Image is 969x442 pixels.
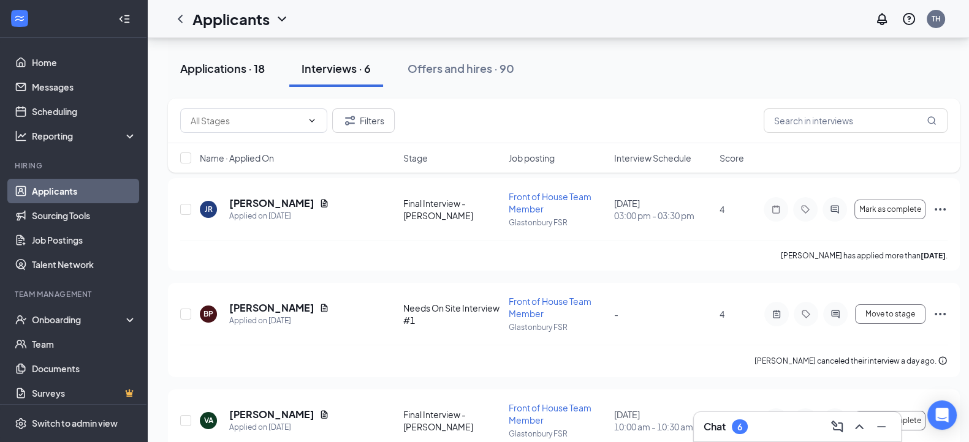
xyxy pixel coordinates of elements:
svg: Notifications [875,12,889,26]
a: Documents [32,356,137,381]
a: Sourcing Tools [32,203,137,228]
svg: Document [319,303,329,313]
svg: WorkstreamLogo [13,12,26,24]
span: 4 [720,204,724,215]
span: 03:00 pm - 03:30 pm [614,209,712,222]
div: Needs On Site Interview #1 [403,302,501,326]
div: Applied on [DATE] [229,210,329,222]
div: 6 [737,422,742,432]
a: Job Postings [32,228,137,252]
div: Final Interview - [PERSON_NAME] [403,408,501,433]
button: Mark as complete [854,200,925,219]
div: VA [204,415,213,425]
a: Messages [32,75,137,99]
svg: ChevronUp [852,419,867,434]
span: Score [720,152,744,164]
svg: Document [319,410,329,419]
h5: [PERSON_NAME] [229,197,314,210]
svg: Ellipses [933,307,948,321]
svg: Minimize [874,419,889,434]
div: BP [203,309,213,319]
span: Front of House Team Member [509,296,591,319]
svg: UserCheck [15,313,27,326]
span: Interview Schedule [614,152,691,164]
h5: [PERSON_NAME] [229,408,314,421]
div: Switch to admin view [32,418,118,430]
div: JR [205,204,213,214]
p: Glastonbury FSR [509,429,607,439]
div: Final Interview - [PERSON_NAME] [403,197,501,222]
span: Move to stage [865,310,915,318]
div: Applied on [DATE] [229,421,329,433]
svg: MagnifyingGlass [927,116,937,125]
span: 10:00 am - 10:30 am [614,421,712,433]
input: All Stages [191,114,302,127]
svg: Filter [343,113,357,128]
div: Onboarding [32,313,126,326]
svg: ActiveNote [769,309,784,319]
div: [DATE] [614,408,712,433]
p: [PERSON_NAME] has applied more than . [781,250,948,261]
svg: QuestionInfo [902,12,916,26]
svg: Document [319,198,329,208]
span: - [614,309,618,320]
h3: Chat [704,420,726,433]
h5: [PERSON_NAME] [229,301,314,315]
svg: Collapse [118,13,131,25]
span: Job posting [509,152,555,164]
button: Move to stage [855,304,925,324]
a: Applicants [32,179,137,203]
span: Front of House Team Member [509,402,591,425]
svg: ChevronDown [275,12,289,26]
div: Offers and hires · 90 [408,61,514,76]
div: Team Management [15,289,134,299]
button: ChevronUp [849,417,869,436]
svg: Info [938,356,948,365]
a: Home [32,50,137,75]
button: ComposeMessage [827,417,847,436]
span: Front of House Team Member [509,191,591,214]
a: Team [32,332,137,356]
svg: Settings [15,418,27,430]
a: Talent Network [32,252,137,277]
div: Applied on [DATE] [229,315,329,327]
div: Interviews · 6 [302,61,371,76]
svg: ActiveChat [828,309,843,319]
div: Reporting [32,130,137,142]
div: Applications · 18 [180,61,265,76]
button: Minimize [872,417,891,436]
div: Open Intercom Messenger [927,400,957,430]
svg: Ellipses [933,202,948,217]
div: [DATE] [614,197,712,222]
svg: ActiveChat [827,204,842,214]
a: SurveysCrown [32,381,137,405]
div: Hiring [15,160,134,171]
span: Name · Applied On [200,152,274,164]
div: TH [932,13,941,24]
svg: Tag [798,204,813,214]
button: Filter Filters [332,108,395,133]
button: Mark as complete [854,411,925,430]
span: Stage [403,152,428,164]
p: Glastonbury FSR [509,217,607,228]
div: [PERSON_NAME] canceled their interview a day ago. [754,355,948,367]
svg: Tag [799,309,813,319]
input: Search in interviews [764,108,948,133]
svg: Analysis [15,130,27,142]
h1: Applicants [192,9,270,29]
svg: Note [769,204,783,214]
span: 4 [720,309,724,320]
b: [DATE] [921,251,946,260]
svg: ChevronDown [307,116,317,125]
a: Scheduling [32,99,137,124]
svg: ComposeMessage [830,419,845,434]
svg: ChevronLeft [173,12,188,26]
p: Glastonbury FSR [509,322,607,332]
span: Mark as complete [859,205,921,214]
